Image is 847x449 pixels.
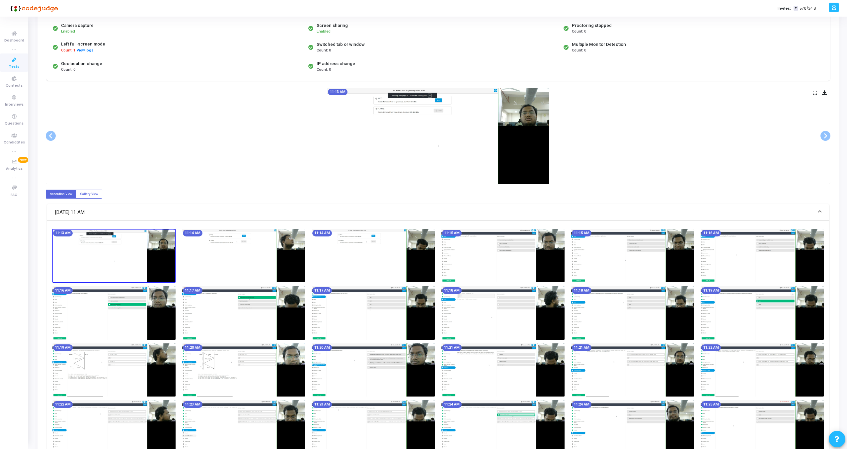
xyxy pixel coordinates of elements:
[778,6,791,11] label: Invites:
[55,209,813,216] mat-panel-title: [DATE] 11 AM
[571,229,694,282] img: screenshot-1758001553145.jpeg
[442,230,462,236] mat-chip: 11:15 AM
[701,229,824,282] img: screenshot-1758001583158.jpeg
[327,88,549,184] img: screenshot-1758001433095.jpeg
[571,286,694,340] img: screenshot-1758001733151.jpeg
[317,29,331,34] span: Enabled
[53,230,73,236] mat-chip: 11:13 AM
[6,83,23,89] span: Contests
[47,204,829,221] mat-expansion-panel-header: [DATE] 11 AM
[11,192,18,198] span: FAQ
[572,230,591,236] mat-chip: 11:15 AM
[572,344,591,351] mat-chip: 11:21 AM
[76,47,94,54] button: View logs
[794,6,798,11] span: T
[18,157,28,163] span: New
[441,286,565,340] img: screenshot-1758001703142.jpeg
[4,38,24,44] span: Dashboard
[61,22,94,29] div: Camera capture
[701,401,721,408] mat-chip: 11:25 AM
[317,48,331,53] span: Count: 0
[5,102,24,108] span: Interviews
[53,401,73,408] mat-chip: 11:22 AM
[8,2,58,15] img: logo
[52,343,176,397] img: screenshot-1758001793146.jpeg
[572,287,591,294] mat-chip: 11:18 AM
[442,287,462,294] mat-chip: 11:18 AM
[701,343,824,397] img: screenshot-1758001943148.jpeg
[312,286,435,340] img: screenshot-1758001673338.jpeg
[572,41,626,48] div: Multiple Monitor Detection
[4,140,25,145] span: Candidates
[572,29,586,35] span: Count: 0
[61,60,102,67] div: Geolocation change
[46,190,76,199] label: Accordion View
[328,89,347,95] mat-chip: 11:13 AM
[53,287,73,294] mat-chip: 11:16 AM
[312,344,332,351] mat-chip: 11:20 AM
[441,229,565,282] img: screenshot-1758001523145.jpeg
[182,343,305,397] img: screenshot-1758001823159.jpeg
[317,60,355,67] div: IP address change
[441,343,565,397] img: screenshot-1758001883148.jpeg
[571,343,694,397] img: screenshot-1758001913161.jpeg
[183,287,202,294] mat-chip: 11:17 AM
[52,229,176,283] img: screenshot-1758001433095.jpeg
[800,6,816,11] span: 576/2418
[442,344,462,351] mat-chip: 11:21 AM
[317,41,365,48] div: Switched tab or window
[182,229,305,282] img: screenshot-1758001463144.jpeg
[701,230,721,236] mat-chip: 11:16 AM
[5,121,24,127] span: Questions
[317,67,331,73] span: Count: 0
[317,22,348,29] div: Screen sharing
[572,401,591,408] mat-chip: 11:24 AM
[183,344,202,351] mat-chip: 11:20 AM
[61,29,75,34] span: Enabled
[61,67,75,73] span: Count: 0
[701,287,721,294] mat-chip: 11:19 AM
[312,230,332,236] mat-chip: 11:14 AM
[182,286,305,340] img: screenshot-1758001642509.jpeg
[61,41,105,47] div: Left full-screen mode
[76,190,102,199] label: Gallery View
[6,166,23,172] span: Analytics
[53,344,73,351] mat-chip: 11:19 AM
[312,229,435,282] img: screenshot-1758001493142.jpeg
[701,344,721,351] mat-chip: 11:22 AM
[701,286,824,340] img: screenshot-1758001763163.jpeg
[442,401,462,408] mat-chip: 11:24 AM
[183,401,202,408] mat-chip: 11:23 AM
[61,48,75,53] span: Count: 1
[572,22,612,29] div: Proctoring stopped
[312,287,332,294] mat-chip: 11:17 AM
[52,286,176,340] img: screenshot-1758001612500.jpeg
[312,343,435,397] img: screenshot-1758001853142.jpeg
[312,401,332,408] mat-chip: 11:23 AM
[572,48,586,53] span: Count: 0
[183,230,202,236] mat-chip: 11:14 AM
[9,64,19,70] span: Tests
